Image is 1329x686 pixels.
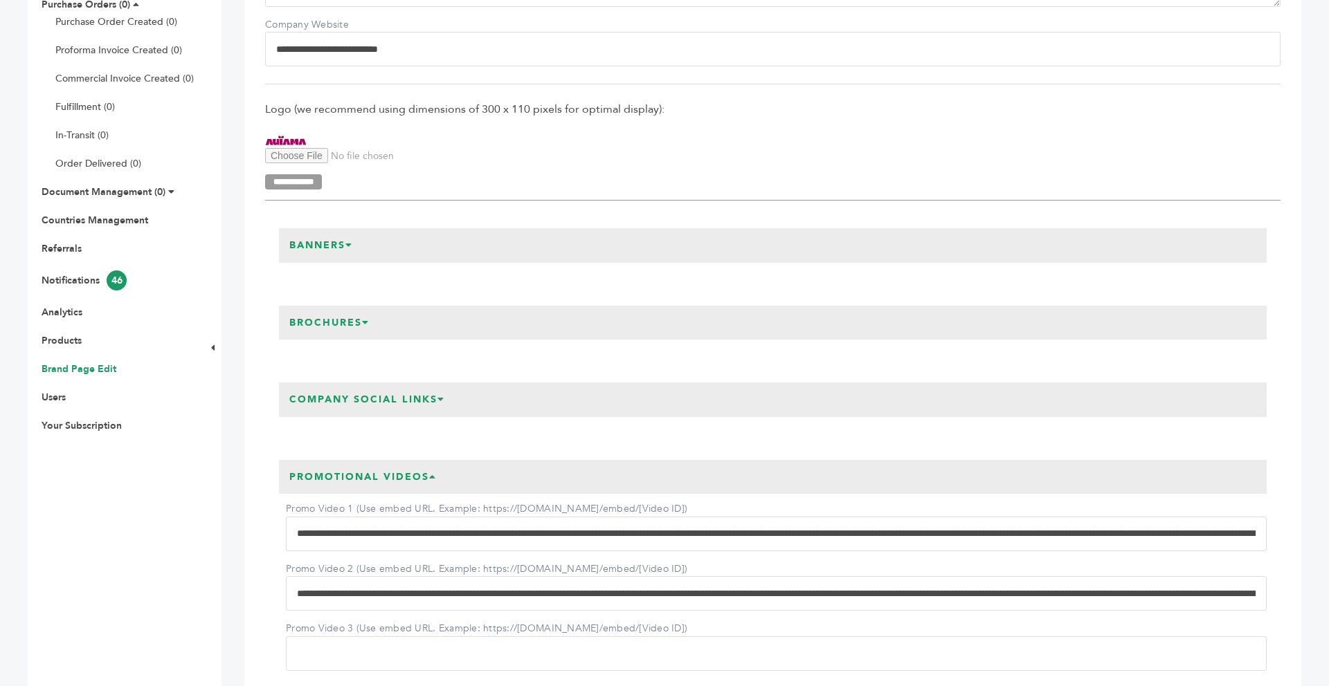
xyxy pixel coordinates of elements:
[55,72,194,85] a: Commercial Invoice Created (0)
[279,382,455,417] h3: Company Social Links
[265,133,307,148] img: AUIAMA CORP
[55,15,177,28] a: Purchase Order Created (0)
[42,242,82,255] a: Referrals
[55,100,115,113] a: Fulfillment (0)
[42,214,148,227] a: Countries Management
[42,362,116,376] a: Brand Page Edit
[265,18,362,32] label: Company Website
[279,460,447,494] h3: Promotional Videos
[55,44,182,57] a: Proforma Invoice Created (0)
[42,419,122,432] a: Your Subscription
[42,306,82,319] a: Analytics
[279,228,363,263] h3: Banners
[42,185,165,198] a: Document Management (0)
[55,157,141,170] a: Order Delivered (0)
[265,102,1281,117] span: Logo (we recommend using dimensions of 300 x 110 pixels for optimal display):
[42,391,66,404] a: Users
[55,129,109,142] a: In-Transit (0)
[42,274,127,287] a: Notifications46
[107,270,127,290] span: 46
[286,622,687,636] label: Promo Video 3 (Use embed URL. Example: https://[DOMAIN_NAME]/embed/[Video ID])
[286,502,687,516] label: Promo Video 1 (Use embed URL. Example: https://[DOMAIN_NAME]/embed/[Video ID])
[286,562,687,576] label: Promo Video 2 (Use embed URL. Example: https://[DOMAIN_NAME]/embed/[Video ID])
[279,306,380,340] h3: Brochures
[42,334,82,347] a: Products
